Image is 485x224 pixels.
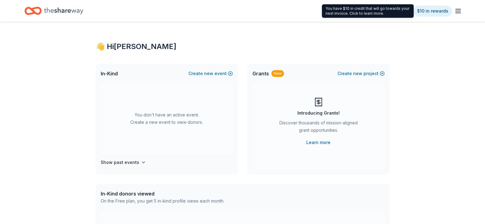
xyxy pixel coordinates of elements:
[96,42,390,51] div: 👋 Hi [PERSON_NAME]
[252,70,269,77] span: Grants
[188,70,233,77] button: Createnewevent
[338,70,385,77] button: Createnewproject
[101,159,139,166] h4: Show past events
[24,4,83,18] a: Home
[297,109,340,117] div: Introducing Grants!
[101,70,118,77] span: In-Kind
[101,159,146,166] button: Show past events
[322,4,414,18] div: You have $10 in credit that will go towards your next invoice. Click to learn more.
[277,119,360,136] div: Discover thousands of mission-aligned grant opportunities.
[101,83,233,154] div: You don't have an active event. Create a new event to view donors.
[204,70,213,77] span: new
[413,6,452,17] a: $10 in rewards
[101,197,224,205] div: On the Free plan, you get 5 in-kind profile views each month.
[306,139,330,146] a: Learn more
[271,70,284,77] div: New
[101,190,224,197] div: In-Kind donors viewed
[353,70,362,77] span: new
